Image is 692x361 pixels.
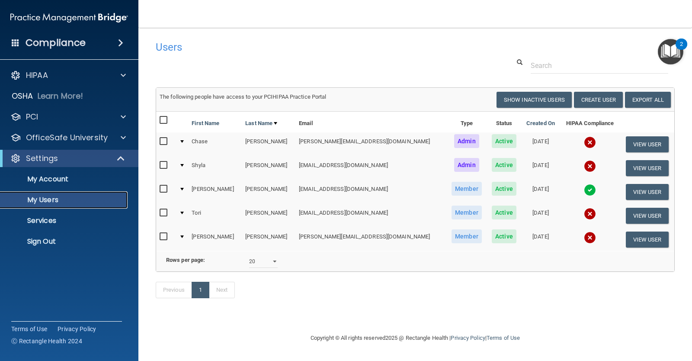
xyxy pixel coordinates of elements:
[625,92,671,108] a: Export All
[295,156,446,180] td: [EMAIL_ADDRESS][DOMAIN_NAME]
[242,204,295,228] td: [PERSON_NAME]
[626,208,669,224] button: View User
[26,112,38,122] p: PCI
[10,70,126,81] a: HIPAA
[521,180,560,204] td: [DATE]
[452,182,482,196] span: Member
[12,91,33,101] p: OSHA
[295,228,446,251] td: [PERSON_NAME][EMAIL_ADDRESS][DOMAIN_NAME]
[452,229,482,243] span: Member
[454,134,479,148] span: Admin
[542,300,682,334] iframe: Drift Widget Chat Controller
[492,134,516,148] span: Active
[487,112,521,132] th: Status
[574,92,623,108] button: Create User
[584,160,596,172] img: cross.ca9f0e7f.svg
[6,175,124,184] p: My Account
[242,132,295,156] td: [PERSON_NAME]
[188,228,242,251] td: [PERSON_NAME]
[626,160,669,176] button: View User
[295,132,446,156] td: [PERSON_NAME][EMAIL_ADDRESS][DOMAIN_NAME]
[188,156,242,180] td: Shyla
[156,282,192,298] a: Previous
[192,118,219,129] a: First Name
[680,44,683,55] div: 2
[626,184,669,200] button: View User
[10,112,126,122] a: PCI
[188,180,242,204] td: [PERSON_NAME]
[526,118,555,129] a: Created On
[497,92,572,108] button: Show Inactive Users
[454,158,479,172] span: Admin
[626,232,669,248] button: View User
[451,335,485,341] a: Privacy Policy
[584,232,596,244] img: cross.ca9f0e7f.svg
[242,228,295,251] td: [PERSON_NAME]
[242,180,295,204] td: [PERSON_NAME]
[584,208,596,220] img: cross.ca9f0e7f.svg
[156,42,453,53] h4: Users
[521,228,560,251] td: [DATE]
[10,132,126,143] a: OfficeSafe University
[531,58,668,74] input: Search
[11,325,47,333] a: Terms of Use
[245,118,277,129] a: Last Name
[26,132,108,143] p: OfficeSafe University
[521,156,560,180] td: [DATE]
[626,136,669,152] button: View User
[209,282,235,298] a: Next
[487,335,520,341] a: Terms of Use
[26,37,86,49] h4: Compliance
[6,196,124,204] p: My Users
[492,206,516,219] span: Active
[492,182,516,196] span: Active
[26,153,58,164] p: Settings
[242,156,295,180] td: [PERSON_NAME]
[10,153,125,164] a: Settings
[188,132,242,156] td: Chase
[446,112,487,132] th: Type
[492,158,516,172] span: Active
[58,325,96,333] a: Privacy Policy
[257,324,573,352] div: Copyright © All rights reserved 2025 @ Rectangle Health | |
[295,204,446,228] td: [EMAIL_ADDRESS][DOMAIN_NAME]
[521,204,560,228] td: [DATE]
[295,180,446,204] td: [EMAIL_ADDRESS][DOMAIN_NAME]
[6,237,124,246] p: Sign Out
[26,70,48,81] p: HIPAA
[192,282,209,298] a: 1
[560,112,620,132] th: HIPAA Compliance
[584,184,596,196] img: tick.e7d51cea.svg
[166,257,205,263] b: Rows per page:
[10,9,128,26] img: PMB logo
[38,91,83,101] p: Learn More!
[11,337,82,345] span: Ⓒ Rectangle Health 2024
[160,93,327,100] span: The following people have access to your PCIHIPAA Practice Portal
[492,229,516,243] span: Active
[584,136,596,148] img: cross.ca9f0e7f.svg
[188,204,242,228] td: Tori
[295,112,446,132] th: Email
[6,216,124,225] p: Services
[452,206,482,219] span: Member
[521,132,560,156] td: [DATE]
[658,39,683,64] button: Open Resource Center, 2 new notifications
